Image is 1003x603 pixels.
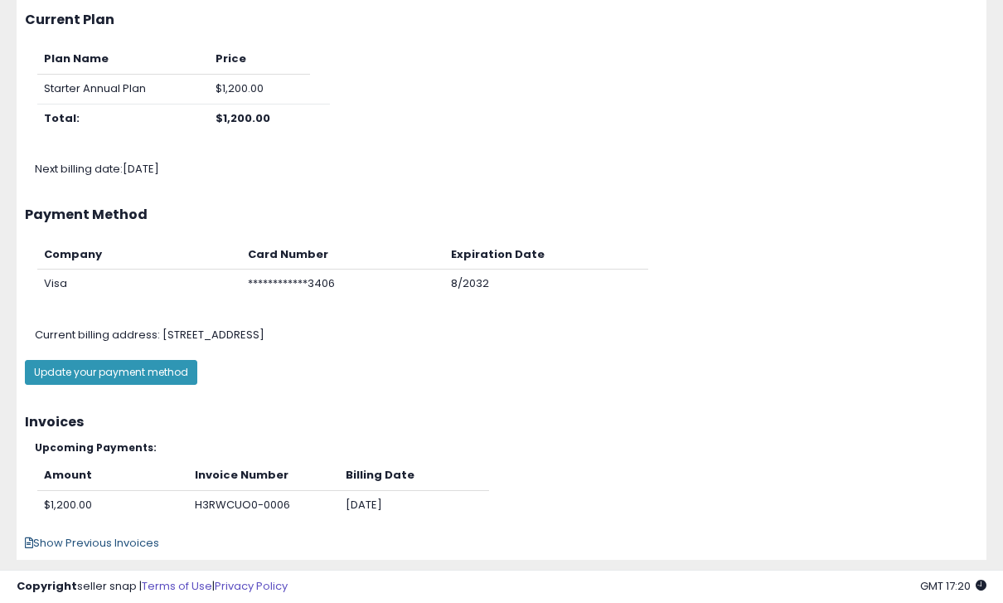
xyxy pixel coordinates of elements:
[339,490,489,519] td: [DATE]
[17,578,77,594] strong: Copyright
[37,45,209,74] th: Plan Name
[209,45,310,74] th: Price
[209,74,310,104] td: $1,200.00
[444,270,648,299] td: 8/2032
[37,461,188,490] th: Amount
[142,578,212,594] a: Terms of Use
[188,490,338,519] td: H3RWCUO0-0006
[444,241,648,270] th: Expiration Date
[37,241,241,270] th: Company
[35,327,160,343] span: Current billing address:
[44,110,80,126] b: Total:
[216,110,270,126] b: $1,200.00
[37,74,209,104] td: Starter Annual Plan
[25,535,159,551] span: Show Previous Invoices
[22,328,1001,343] div: [STREET_ADDRESS]
[17,579,288,595] div: seller snap | |
[188,461,338,490] th: Invoice Number
[215,578,288,594] a: Privacy Policy
[25,207,978,222] h3: Payment Method
[339,461,489,490] th: Billing Date
[22,162,1001,177] div: Next billing date: [DATE]
[25,360,197,385] button: Update your payment method
[25,415,978,430] h3: Invoices
[25,12,978,27] h3: Current Plan
[35,442,979,453] h5: Upcoming Payments:
[241,241,445,270] th: Card Number
[37,270,241,299] td: Visa
[37,490,188,519] td: $1,200.00
[920,578,986,594] span: 2025-09-10 17:20 GMT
